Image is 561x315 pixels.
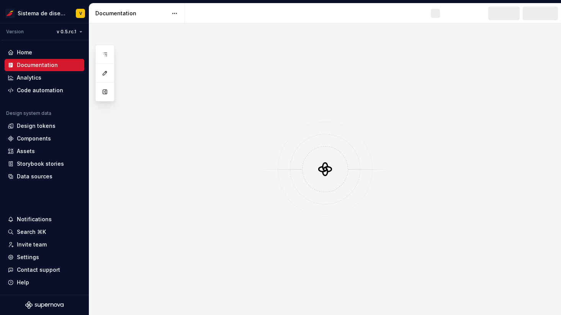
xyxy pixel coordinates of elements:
[5,84,84,96] a: Code automation
[17,61,58,69] div: Documentation
[17,160,64,168] div: Storybook stories
[53,26,86,37] button: v 0.5.rc.1
[5,251,84,263] a: Settings
[25,301,64,309] svg: Supernova Logo
[5,158,84,170] a: Storybook stories
[17,135,51,142] div: Components
[17,74,41,82] div: Analytics
[17,228,46,236] div: Search ⌘K
[17,173,52,180] div: Data sources
[57,29,76,35] span: v 0.5.rc.1
[6,29,24,35] div: Version
[5,276,84,289] button: Help
[17,241,47,248] div: Invite team
[5,9,15,18] img: 55604660-494d-44a9-beb2-692398e9940a.png
[17,253,39,261] div: Settings
[5,238,84,251] a: Invite team
[5,132,84,145] a: Components
[6,110,51,116] div: Design system data
[17,122,56,130] div: Design tokens
[5,213,84,225] button: Notifications
[2,5,87,21] button: Sistema de diseño IberiaV
[5,264,84,276] button: Contact support
[5,120,84,132] a: Design tokens
[5,226,84,238] button: Search ⌘K
[17,87,63,94] div: Code automation
[17,147,35,155] div: Assets
[5,72,84,84] a: Analytics
[17,266,60,274] div: Contact support
[95,10,168,17] div: Documentation
[5,46,84,59] a: Home
[5,145,84,157] a: Assets
[79,10,82,16] div: V
[18,10,67,17] div: Sistema de diseño Iberia
[17,49,32,56] div: Home
[17,215,52,223] div: Notifications
[5,170,84,183] a: Data sources
[5,59,84,71] a: Documentation
[17,279,29,286] div: Help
